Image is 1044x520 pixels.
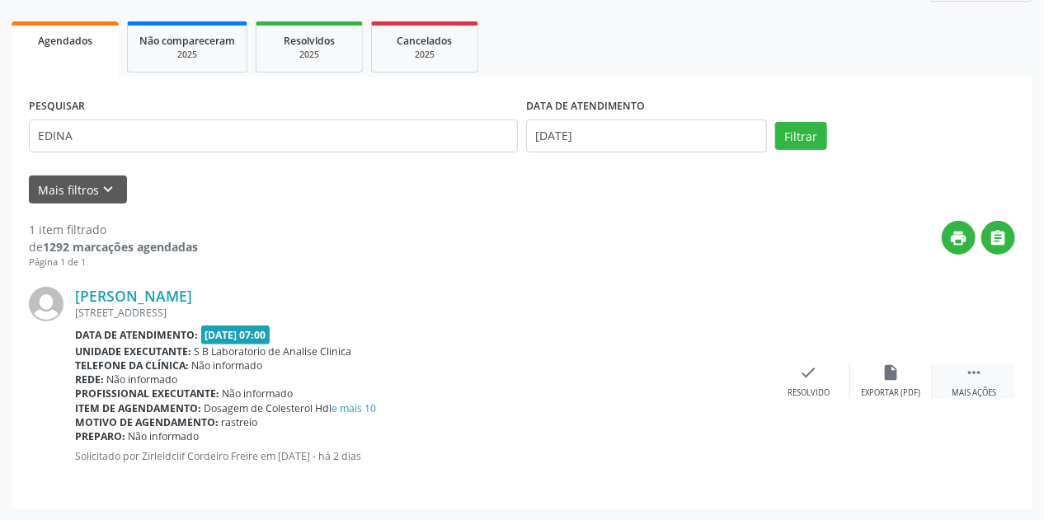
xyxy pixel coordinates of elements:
[990,229,1008,247] i: 
[100,180,118,199] i: keyboard_arrow_down
[29,119,518,152] input: Nome, CNS
[129,429,200,443] span: Não informado
[29,176,127,204] button: Mais filtroskeyboard_arrow_down
[526,119,767,152] input: Selecione um intervalo
[75,358,189,372] b: Telefone da clínica:
[882,363,901,382] i: insert_drive_file
[139,34,235,48] span: Não compareceram
[775,122,827,150] button: Filtrar
[29,238,198,255] div: de
[75,449,768,463] p: Solicitado por Zirleidclif Cordeiro Freire em [DATE] - há 2 dias
[952,387,996,399] div: Mais ações
[75,344,191,358] b: Unidade executante:
[29,94,85,119] label: PESQUISAR
[75,306,768,320] div: [STREET_ADDRESS]
[526,94,645,119] label: DATA DE ATENDIMENTO
[107,372,178,386] span: Não informado
[942,221,976,255] button: print
[981,221,1015,255] button: 
[223,386,294,401] span: Não informado
[284,34,335,48] span: Resolvidos
[75,415,219,429] b: Motivo de agendamento:
[788,387,830,399] div: Resolvido
[205,401,377,415] span: Dosagem de Colesterol Hdl
[139,49,235,61] div: 2025
[862,387,921,399] div: Exportar (PDF)
[75,372,104,386] b: Rede:
[75,287,192,305] a: [PERSON_NAME]
[75,386,219,401] b: Profissional executante:
[332,401,377,415] a: e mais 10
[383,49,466,61] div: 2025
[222,415,258,429] span: rastreio
[43,239,198,255] strong: 1292 marcações agendadas
[38,34,92,48] span: Agendados
[75,328,198,342] b: Data de atendimento:
[75,429,125,443] b: Preparo:
[29,221,198,238] div: 1 item filtrado
[29,255,198,269] div: Página 1 de 1
[397,34,453,48] span: Cancelados
[195,344,352,358] span: S B Laboratorio de Analise Clinica
[950,229,968,247] i: print
[75,401,201,415] b: Item de agendamento:
[29,287,63,321] img: img
[192,358,263,372] span: Não informado
[965,363,983,382] i: 
[201,326,270,344] span: [DATE] 07:00
[268,49,350,61] div: 2025
[800,363,818,382] i: check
